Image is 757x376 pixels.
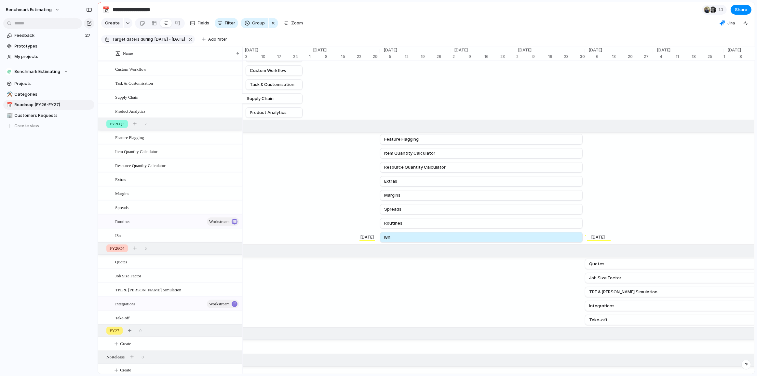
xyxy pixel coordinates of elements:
[15,68,61,75] span: Benchmark Estimating
[123,50,133,57] span: Name
[628,54,644,60] div: 20
[250,67,287,74] span: Custom Workflow
[15,32,83,39] span: Feedback
[585,47,606,53] span: [DATE]
[384,178,397,185] span: Extras
[293,54,309,60] div: 24
[115,93,138,101] span: Supply Chain
[3,31,94,40] a: Feedback27
[450,47,472,53] span: [DATE]
[3,52,94,62] a: My projects
[3,79,94,89] a: Projects
[7,112,11,119] div: 🏢
[225,20,236,26] span: Filter
[140,36,153,42] span: during
[3,100,94,110] a: 📅Roadmap (FY26-FY27)
[155,36,185,42] span: [DATE] - [DATE]
[187,18,212,28] button: Fields
[357,54,373,60] div: 22
[384,148,578,158] a: Item Quantity Calculator
[612,54,628,60] div: 13
[589,275,621,281] span: Job Size Factor
[115,107,145,115] span: Product Analytics
[739,54,755,60] div: 8
[250,109,287,116] span: Product Analytics
[115,175,126,183] span: Extras
[136,36,140,42] span: is
[580,54,585,60] div: 30
[15,102,92,108] span: Roadmap (FY26-FY27)
[589,261,604,267] span: Quotes
[384,134,578,144] a: Feature Flagging
[104,337,252,351] button: Create
[380,47,401,53] span: [DATE]
[15,80,92,87] span: Projects
[247,95,274,102] span: Supply Chain
[586,234,612,241] div: [DATE]
[421,54,437,60] div: 19
[250,108,298,118] a: Product Analytics
[6,102,12,108] button: 📅
[145,121,147,127] span: 7
[241,18,268,28] button: Group
[660,54,676,60] div: 4
[384,136,419,143] span: Feature Flagging
[15,123,40,129] span: Create view
[115,189,129,197] span: Margins
[15,43,92,49] span: Prototypes
[3,111,94,120] a: 🏢Customers Requests
[153,36,186,43] button: [DATE] - [DATE]
[209,299,230,309] span: Workstream
[468,54,484,60] div: 9
[596,54,612,60] div: 6
[101,5,111,15] button: 📅
[250,66,298,76] a: Custom Workflow
[115,133,144,141] span: Feature Flagging
[384,190,578,200] a: Margins
[281,18,305,28] button: Zoom
[723,47,745,53] span: [DATE]
[115,65,146,73] span: Custom Workflow
[115,147,157,155] span: Item Quantity Calculator
[644,54,653,60] div: 27
[142,354,144,360] span: 0
[341,54,357,60] div: 15
[136,36,154,43] button: isduring
[120,367,131,373] span: Create
[358,234,376,241] div: [DATE]
[145,245,147,252] span: 5
[250,81,294,88] span: Task & Customisation
[3,90,94,99] div: ⚒️Categories
[241,47,262,53] span: [DATE]
[727,20,735,26] span: Jira
[718,7,725,13] span: 11
[384,234,390,241] span: I8n
[384,204,578,214] a: Spreads
[735,7,747,13] span: Share
[115,217,130,225] span: Routines
[6,91,12,98] button: ⚒️
[384,176,578,186] a: Extras
[514,47,535,53] span: [DATE]
[405,54,421,60] div: 12
[3,121,94,131] button: Create view
[115,161,166,169] span: Resource Quantity Calculator
[115,272,141,279] span: Job Size Factor
[708,54,723,60] div: 25
[6,112,12,119] button: 🏢
[207,217,239,226] button: Workstream
[723,54,739,60] div: 1
[589,317,607,323] span: Take-off
[516,54,532,60] div: 2
[115,203,128,211] span: Spreads
[115,79,153,87] span: Task & Customisation
[261,54,277,60] div: 10
[15,53,92,60] span: My projects
[106,354,125,360] span: No Release
[291,20,303,26] span: Zoom
[207,300,239,308] button: Workstream
[384,218,578,228] a: Routines
[564,54,580,60] div: 23
[717,18,737,28] button: Jira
